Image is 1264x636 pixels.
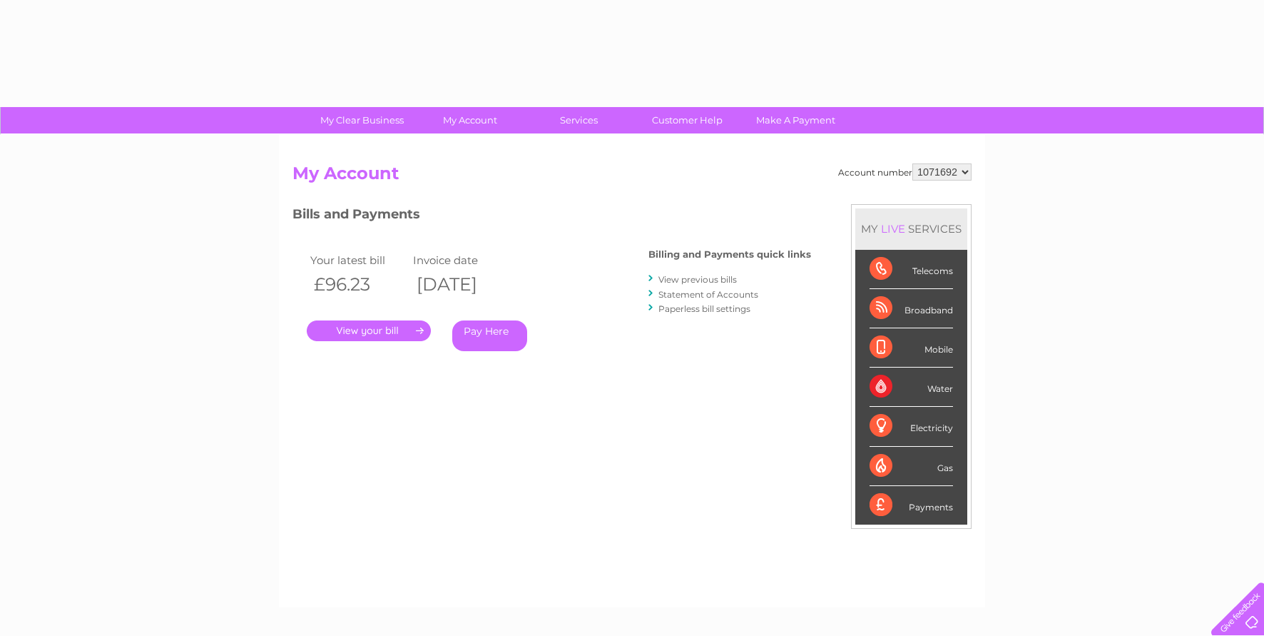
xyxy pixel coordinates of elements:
[870,250,953,289] div: Telecoms
[658,303,750,314] a: Paperless bill settings
[870,368,953,407] div: Water
[409,251,512,270] td: Invoice date
[870,407,953,446] div: Electricity
[648,249,811,260] h4: Billing and Payments quick links
[855,208,967,249] div: MY SERVICES
[658,289,758,300] a: Statement of Accounts
[878,222,908,236] div: LIVE
[870,486,953,525] div: Payments
[838,163,972,181] div: Account number
[307,251,409,270] td: Your latest bill
[303,107,421,133] a: My Clear Business
[658,274,737,285] a: View previous bills
[870,447,953,486] div: Gas
[412,107,529,133] a: My Account
[307,320,431,341] a: .
[737,107,855,133] a: Make A Payment
[307,270,409,299] th: £96.23
[870,328,953,368] div: Mobile
[870,289,953,328] div: Broadband
[292,163,972,191] h2: My Account
[520,107,638,133] a: Services
[409,270,512,299] th: [DATE]
[452,320,527,351] a: Pay Here
[292,204,811,229] h3: Bills and Payments
[628,107,746,133] a: Customer Help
